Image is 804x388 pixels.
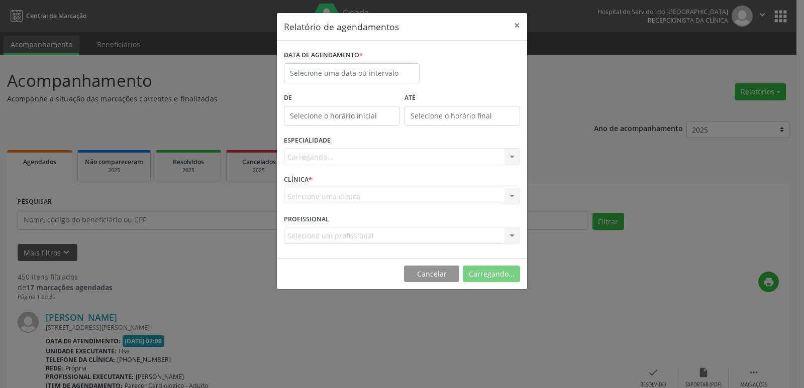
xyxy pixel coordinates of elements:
[404,266,459,283] button: Cancelar
[463,266,520,283] button: Carregando...
[284,211,329,227] label: PROFISSIONAL
[405,106,520,126] input: Selecione o horário final
[507,13,527,38] button: Close
[284,172,312,188] label: CLÍNICA
[284,63,420,83] input: Selecione uma data ou intervalo
[284,20,399,33] h5: Relatório de agendamentos
[284,90,399,106] label: De
[405,90,520,106] label: ATÉ
[284,133,331,149] label: ESPECIALIDADE
[284,48,363,63] label: DATA DE AGENDAMENTO
[284,106,399,126] input: Selecione o horário inicial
